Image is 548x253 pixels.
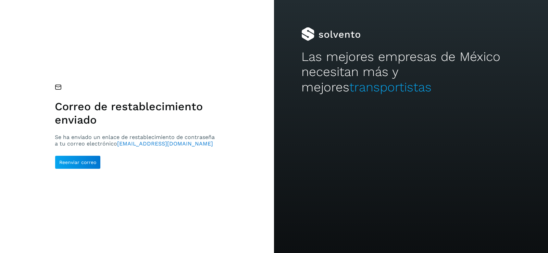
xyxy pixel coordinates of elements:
[349,80,432,94] span: transportistas
[301,49,521,95] h2: Las mejores empresas de México necesitan más y mejores
[55,155,101,169] button: Reenviar correo
[117,140,213,147] span: [EMAIL_ADDRESS][DOMAIN_NAME]
[55,134,217,147] p: Se ha enviado un enlace de restablecimiento de contraseña a tu correo electrónico
[55,100,217,126] h1: Correo de restablecimiento enviado
[59,160,96,165] span: Reenviar correo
